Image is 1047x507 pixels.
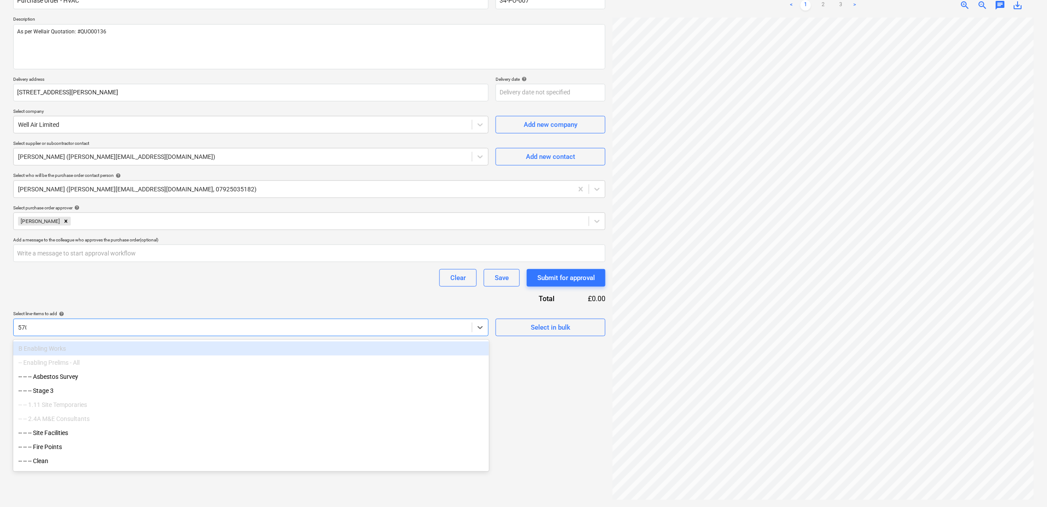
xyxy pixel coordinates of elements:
div: -- -- -- Clean [13,454,489,468]
div: Select line-items to add [13,311,489,316]
span: help [114,173,121,178]
div: B Enabling Works [13,342,489,356]
div: £0.00 [569,294,606,304]
div: -- Enabling Prelims - All [13,356,489,370]
div: -- -- -- Fire Points [13,440,489,454]
div: Select who will be the purchase order contact person [13,173,605,178]
div: Select purchase order approver [13,205,605,211]
div: Save [495,272,509,284]
div: Add a message to the colleague who approves the purchase order (optional) [13,237,605,243]
button: Clear [439,269,477,287]
div: -- -- -- Stage 3 [13,384,489,398]
div: Add new company [524,119,577,130]
div: -- Cut out / remove existing BOH Balustrade [13,468,489,482]
div: -- -- 1.11 Site Temporaries [13,398,489,412]
span: help [57,311,64,316]
span: help [520,76,527,82]
input: Write a message to start approval workflow [13,245,605,262]
button: Add new company [496,116,605,133]
input: Delivery address [13,84,489,101]
div: -- -- 2.4A M&E Consultants [13,412,489,426]
p: Select supplier or subcontractor contact [13,140,489,148]
button: Submit for approval [527,269,605,287]
p: Select company [13,108,489,116]
button: Save [484,269,520,287]
div: [PERSON_NAME] [18,217,61,226]
div: Remove Sam Cornford [61,217,71,226]
p: Delivery address [13,76,489,84]
div: Submit for approval [537,272,595,284]
button: Select in bulk [496,319,605,336]
div: Select in bulk [531,322,570,333]
div: Clear [450,272,466,284]
div: Total [491,294,569,304]
div: -- -- -- Site Facilities [13,426,489,440]
div: -- -- -- Asbestos Survey [13,370,489,384]
p: Description [13,16,605,24]
div: Add new contact [526,151,575,162]
button: Add new contact [496,148,605,165]
span: help [72,205,80,210]
div: Delivery date [496,76,605,82]
input: Delivery date not specified [496,84,605,101]
textarea: As per Wellair Quotation: #QUO00136 [13,24,605,69]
